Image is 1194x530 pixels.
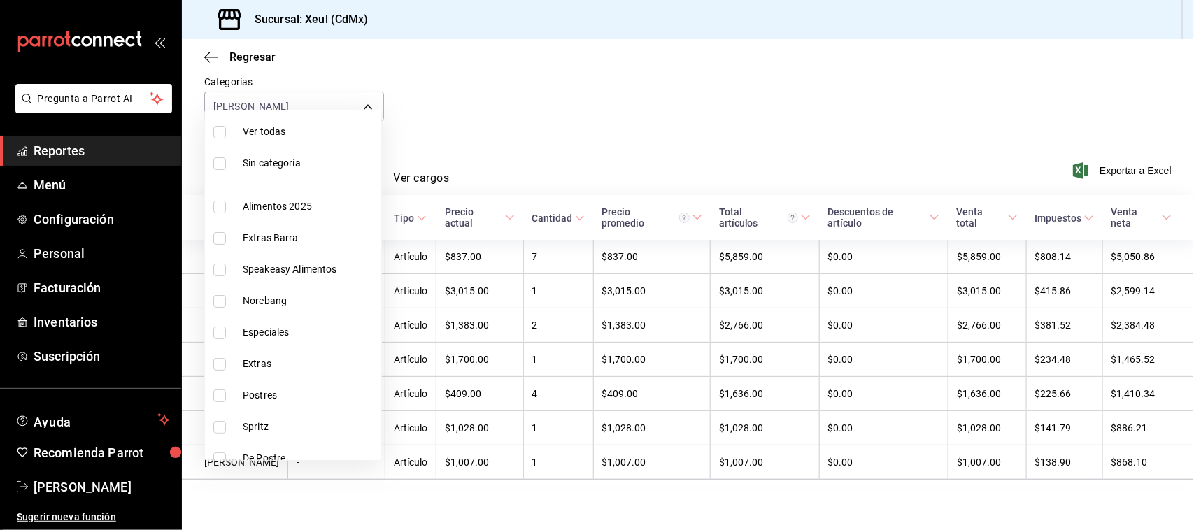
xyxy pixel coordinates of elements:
span: Postres [243,388,376,403]
span: Sin categoría [243,156,376,171]
span: Speakeasy Alimentos [243,262,376,277]
span: Extras [243,357,376,371]
span: Especiales [243,325,376,340]
span: Ver todas [243,124,376,139]
span: Spritz [243,420,376,434]
span: Alimentos 2025 [243,199,376,214]
span: De Postre [243,451,376,466]
span: Norebang [243,294,376,308]
span: Extras Barra [243,231,376,245]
